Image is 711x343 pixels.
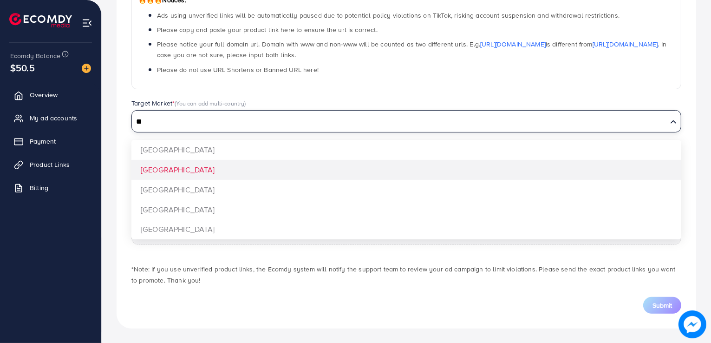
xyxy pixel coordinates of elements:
span: Please copy and paste your product link here to ensure the url is correct. [157,25,378,34]
li: [GEOGRAPHIC_DATA] [131,200,681,220]
a: Overview [7,86,94,104]
span: Submit [652,301,672,310]
span: Payment [30,137,56,146]
span: Ads using unverified links will be automatically paused due to potential policy violations on Tik... [157,11,620,20]
a: Product Links [7,155,94,174]
img: image [678,310,706,338]
p: *Note: If you use unverified product links, the Ecomdy system will notify the support team to rev... [131,264,681,286]
label: Target Market [131,99,246,108]
input: Search for option [133,115,666,129]
a: [URL][DOMAIN_NAME] [480,40,546,49]
a: My ad accounts [7,109,94,127]
li: [GEOGRAPHIC_DATA] [131,140,681,160]
img: logo [9,13,72,27]
span: My ad accounts [30,113,77,123]
a: Payment [7,132,94,151]
span: Billing [30,183,48,192]
div: Search for option [131,110,681,132]
img: image [82,64,91,73]
span: Product Links [30,160,70,169]
li: [GEOGRAPHIC_DATA] [131,219,681,239]
span: Overview [30,90,58,99]
a: [URL][DOMAIN_NAME] [593,40,658,49]
li: [GEOGRAPHIC_DATA] [131,160,681,180]
a: Billing [7,178,94,197]
img: menu [82,18,92,28]
span: $50.5 [10,61,35,74]
span: Please do not use URL Shortens or Banned URL here! [157,65,319,74]
span: (You can add multi-country) [175,99,246,107]
span: Ecomdy Balance [10,51,60,60]
button: Submit [643,297,681,314]
span: Please notice your full domain url. Domain with www and non-www will be counted as two different ... [157,40,666,59]
li: [GEOGRAPHIC_DATA] [131,180,681,200]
